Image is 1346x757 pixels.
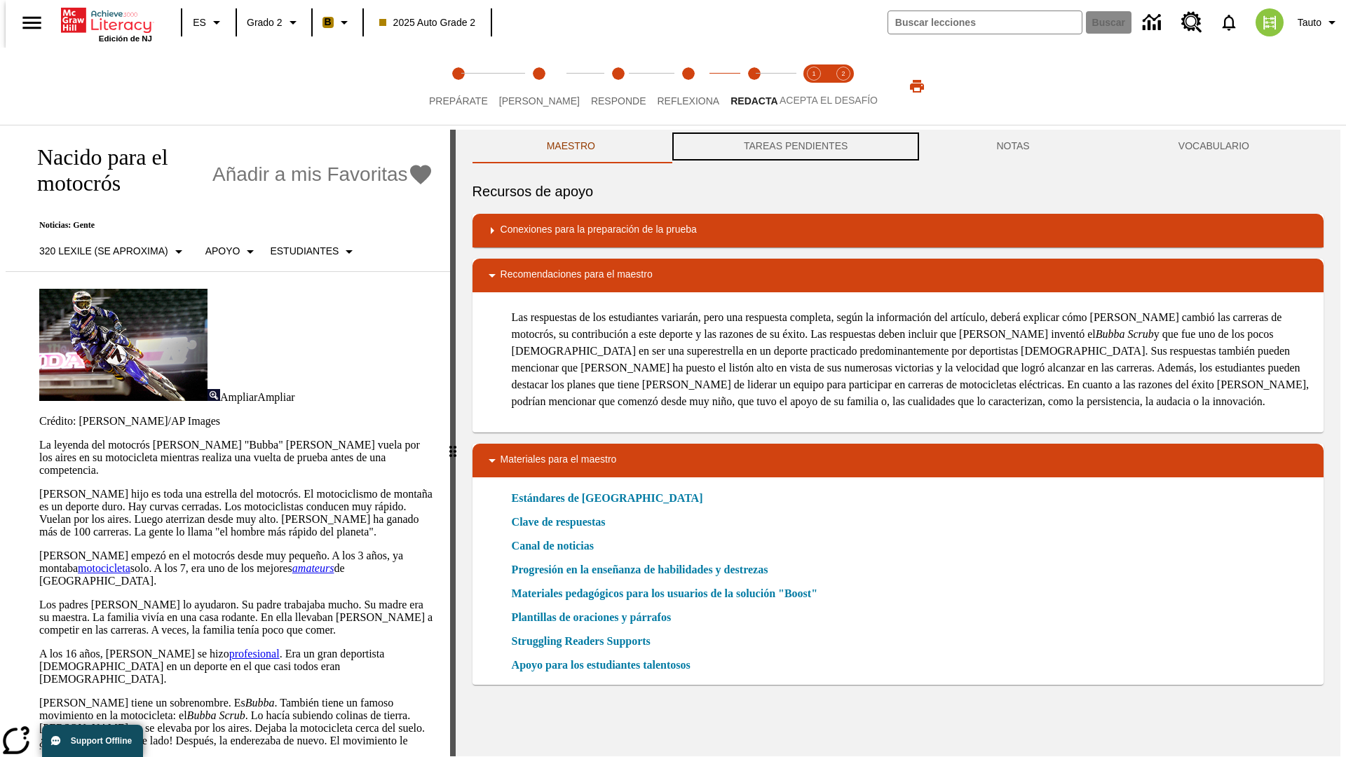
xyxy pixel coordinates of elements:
[34,239,193,264] button: Seleccione Lexile, 320 Lexile (Se aproxima)
[456,130,1340,756] div: activity
[1173,4,1211,41] a: Centro de recursos, Se abrirá en una pestaña nueva.
[591,95,646,107] span: Responde
[512,514,606,531] a: Clave de respuestas, Se abrirá en una nueva ventana o pestaña
[730,95,777,107] span: Redacta
[187,709,245,721] em: Bubba Scrub
[61,5,152,43] div: Portada
[823,48,864,125] button: Acepta el desafío contesta step 2 of 2
[512,633,659,650] a: Struggling Readers Supports
[99,34,152,43] span: Edición de NJ
[646,48,730,125] button: Reflexiona step 4 of 5
[317,10,358,35] button: Boost El color de la clase es anaranjado claro. Cambiar el color de la clase.
[473,130,669,163] button: Maestro
[657,95,719,107] span: Reflexiona
[39,415,433,428] p: Crédito: [PERSON_NAME]/AP Images
[1247,4,1292,41] button: Escoja un nuevo avatar
[512,538,594,554] a: Canal de noticias, Se abrirá en una nueva ventana o pestaña
[418,48,499,125] button: Prepárate step 1 of 5
[193,15,206,30] span: ES
[922,130,1103,163] button: NOTAS
[1134,4,1173,42] a: Centro de información
[1104,130,1324,163] button: VOCABULARIO
[473,180,1324,203] h6: Recursos de apoyo
[39,550,433,587] p: [PERSON_NAME] empezó en el motocrós desde muy pequeño. A los 3 años, ya montaba solo. A los 7, er...
[270,244,339,259] p: Estudiantes
[39,599,433,636] p: Los padres [PERSON_NAME] lo ayudaron. Su padre trabajaba mucho. Su madre era su maestra. La famil...
[42,725,143,757] button: Support Offline
[1298,15,1321,30] span: Tauto
[71,736,132,746] span: Support Offline
[501,452,617,469] p: Materiales para el maestro
[22,144,205,196] h1: Nacido para el motocrós
[794,48,834,125] button: Acepta el desafío lee step 1 of 2
[895,74,939,99] button: Imprimir
[1292,10,1346,35] button: Perfil/Configuración
[39,439,433,477] p: La leyenda del motocrós [PERSON_NAME] "Bubba" [PERSON_NAME] vuela por los aires en su motocicleta...
[473,130,1324,163] div: Instructional Panel Tabs
[229,648,280,660] a: profesional
[245,697,275,709] em: Bubba
[292,562,334,574] a: amateurs
[6,130,450,749] div: reading
[1096,328,1154,340] em: Bubba Scrub
[1211,4,1247,41] a: Notificaciones
[669,130,922,163] button: TAREAS PENDIENTES
[1256,8,1284,36] img: avatar image
[499,95,580,107] span: [PERSON_NAME]
[512,657,699,674] a: Apoyo para los estudiantes talentosos
[888,11,1082,34] input: Buscar campo
[22,220,433,231] p: Noticias: Gente
[78,562,130,574] a: motocicleta
[450,130,456,756] div: Pulsa la tecla de intro o la barra espaciadora y luego presiona las flechas de derecha e izquierd...
[780,95,878,106] span: ACEPTA EL DESAFÍO
[841,70,845,77] text: 2
[512,561,768,578] a: Progresión en la enseñanza de habilidades y destrezas, Se abrirá en una nueva ventana o pestaña
[719,48,789,125] button: Redacta step 5 of 5
[39,244,168,259] p: 320 Lexile (Se aproxima)
[812,70,815,77] text: 1
[473,214,1324,247] div: Conexiones para la preparación de la prueba
[473,444,1324,477] div: Materiales para el maestro
[212,163,433,187] button: Añadir a mis Favoritas - Nacido para el motocrós
[429,95,488,107] span: Prepárate
[205,244,240,259] p: Apoyo
[501,267,653,284] p: Recomendaciones para el maestro
[220,391,257,403] span: Ampliar
[39,648,433,686] p: A los 16 años, [PERSON_NAME] se hizo . Era un gran deportista [DEMOGRAPHIC_DATA] en un deporte en...
[379,15,476,30] span: 2025 Auto Grade 2
[488,48,591,125] button: Lee step 2 of 5
[39,488,433,538] p: [PERSON_NAME] hijo es toda una estrella del motocrós. El motociclismo de montaña es un deporte du...
[473,259,1324,292] div: Recomendaciones para el maestro
[580,48,658,125] button: Responde step 3 of 5
[212,163,408,186] span: Añadir a mis Favoritas
[39,289,208,401] img: El corredor de motocrós James Stewart vuela por los aires en su motocicleta de montaña.
[264,239,363,264] button: Seleccionar estudiante
[512,490,712,507] a: Estándares de [GEOGRAPHIC_DATA]
[512,609,672,626] a: Plantillas de oraciones y párrafos, Se abrirá en una nueva ventana o pestaña
[512,309,1312,410] p: Las respuestas de los estudiantes variarán, pero una respuesta completa, según la información del...
[186,10,231,35] button: Lenguaje: ES, Selecciona un idioma
[512,585,817,602] a: Materiales pedagógicos para los usuarios de la solución "Boost", Se abrirá en una nueva ventana o...
[241,10,307,35] button: Grado: Grado 2, Elige un grado
[247,15,283,30] span: Grado 2
[257,391,294,403] span: Ampliar
[11,2,53,43] button: Abrir el menú lateral
[200,239,265,264] button: Tipo de apoyo, Apoyo
[208,389,220,401] img: Ampliar
[325,13,332,31] span: B
[501,222,697,239] p: Conexiones para la preparación de la prueba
